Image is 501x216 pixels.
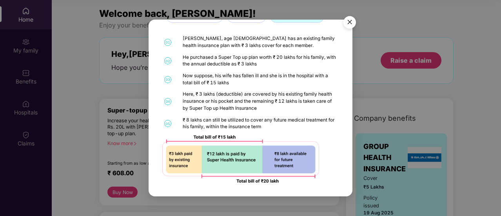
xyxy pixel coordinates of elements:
div: Now suppose, his wife has fallen ill and she is in the hospital with a total bill of ₹ 15 lakhs [183,73,337,86]
button: Close [339,12,360,33]
img: svg+xml;base64,PHN2ZyB4bWxucz0iaHR0cDovL3d3dy53My5vcmcvMjAwMC9zdmciIHdpZHRoPSI1NiIgaGVpZ2h0PSI1Ni... [339,13,361,34]
div: Here, ₹ 3 lakhs (deductible) are covered by his existing family health insurance or his pocket an... [183,91,337,112]
span: 02 [164,57,171,64]
span: 05 [164,120,171,127]
span: 04 [164,98,171,105]
span: 03 [164,76,171,83]
span: 01 [164,39,171,46]
div: ₹ 8 lakhs can still be utilized to cover any future medical treatment for his family, within the ... [183,117,337,131]
div: He purchased a Super Top up plan worth ₹ 20 lakhs for his family, with the annual deductible as ₹... [183,54,337,68]
div: [PERSON_NAME], age [DEMOGRAPHIC_DATA] has an existing family health insurance plan with ₹ 3 lakhs... [183,35,337,49]
img: 92ad5f425632aafc39dd5e75337fe900.png [162,135,319,183]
